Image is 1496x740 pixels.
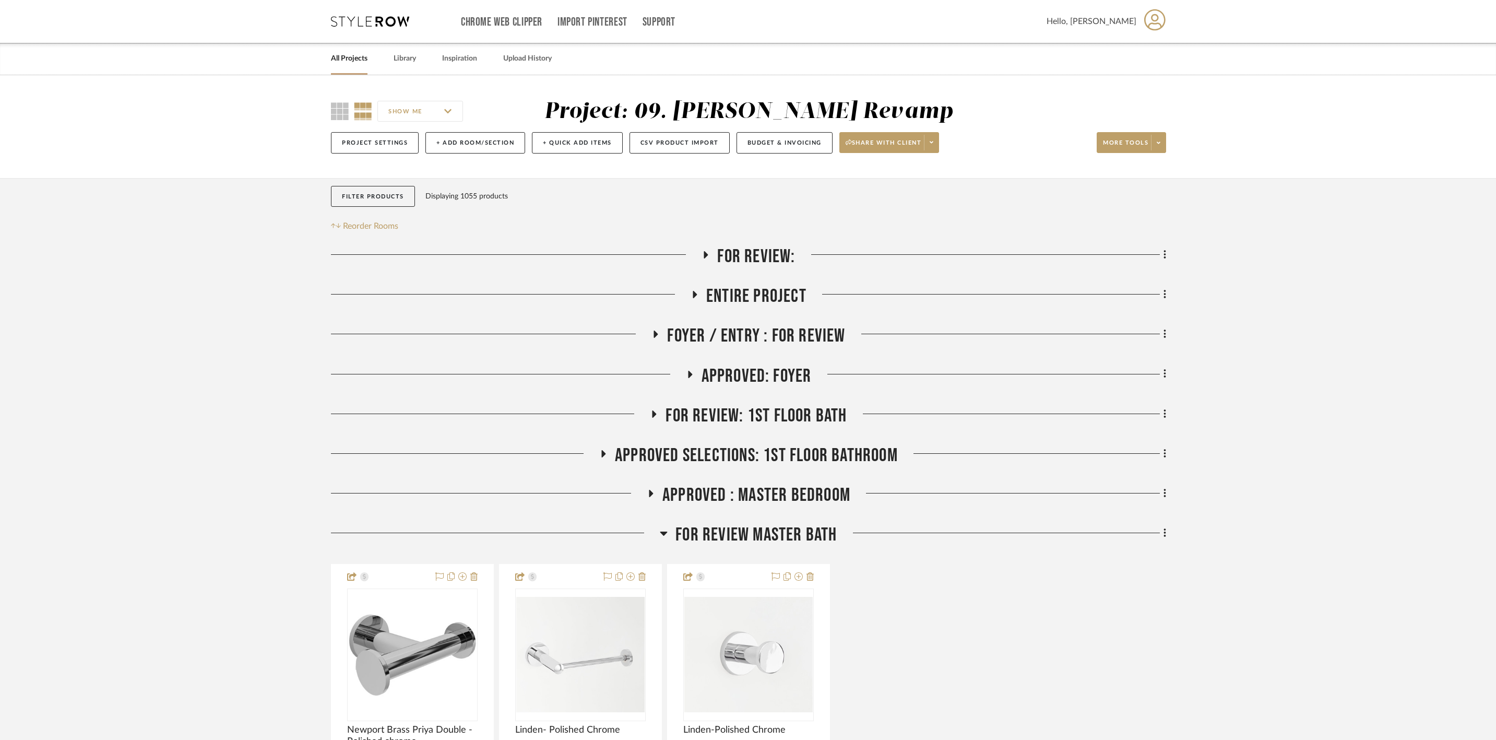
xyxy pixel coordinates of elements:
[544,101,953,123] div: Project: 09. [PERSON_NAME] Revamp
[702,365,812,387] span: Approved: Foyer
[1103,139,1148,155] span: More tools
[666,405,847,427] span: For review: 1st floor bath
[675,524,837,546] span: FOR REVIEW Master Bath
[684,597,813,712] img: Linden-Polished Chrome
[630,132,730,154] button: CSV Product Import
[331,220,398,232] button: Reorder Rooms
[331,186,415,207] button: Filter Products
[1097,132,1166,153] button: More tools
[683,724,786,736] span: Linden-Polished Chrome
[425,186,508,207] div: Displaying 1055 products
[503,52,552,66] a: Upload History
[717,245,795,268] span: For Review:
[516,597,645,712] img: Linden- Polished Chrome
[532,132,623,154] button: + Quick Add Items
[425,132,525,154] button: + Add Room/Section
[394,52,416,66] a: Library
[643,18,675,27] a: Support
[515,724,620,736] span: Linden- Polished Chrome
[348,591,477,719] img: Newport Brass Priya Double - Polished chrome
[442,52,477,66] a: Inspiration
[737,132,833,154] button: Budget & Invoicing
[662,484,850,507] span: APPROVED : Master Bedroom
[557,18,627,27] a: Import Pinterest
[1047,15,1136,28] span: Hello, [PERSON_NAME]
[461,18,542,27] a: Chrome Web Clipper
[667,325,845,347] span: Foyer / Entry : For Review
[839,132,940,153] button: Share with client
[331,132,419,154] button: Project Settings
[706,285,806,308] span: Entire Project
[331,52,367,66] a: All Projects
[846,139,922,155] span: Share with client
[615,444,898,467] span: Approved Selections: 1st Floor Bathroom
[343,220,398,232] span: Reorder Rooms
